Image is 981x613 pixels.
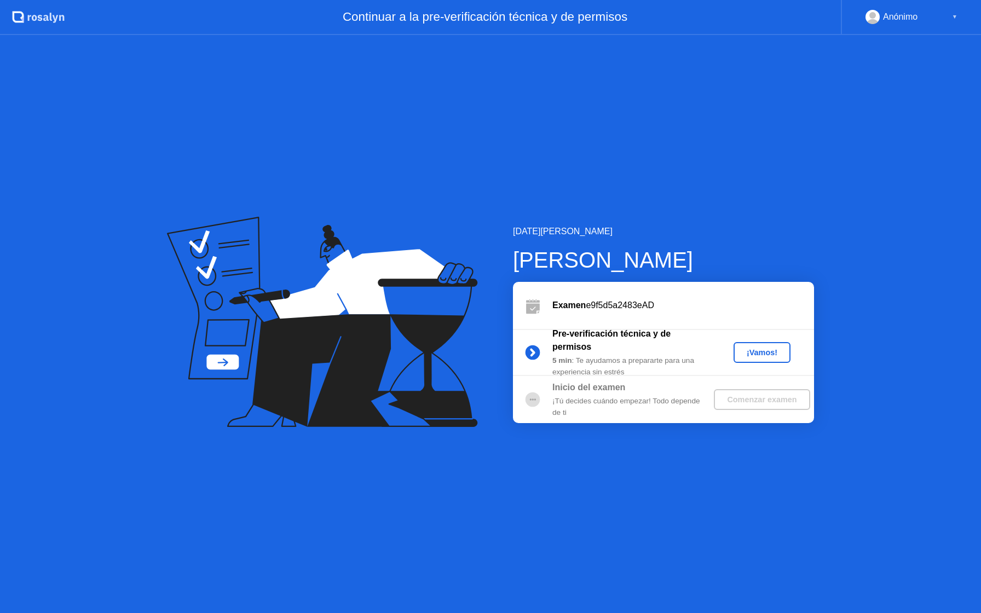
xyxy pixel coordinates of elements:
div: ¡Vamos! [738,348,786,357]
div: ¡Tú decides cuándo empezar! Todo depende de ti [552,396,710,418]
div: [PERSON_NAME] [513,244,814,276]
b: 5 min [552,356,572,365]
div: [DATE][PERSON_NAME] [513,225,814,238]
div: Comenzar examen [718,395,805,404]
b: Pre-verificación técnica y de permisos [552,329,671,351]
button: ¡Vamos! [734,342,790,363]
button: Comenzar examen [714,389,810,410]
div: Anónimo [883,10,917,24]
b: Inicio del examen [552,383,625,392]
b: Examen [552,300,586,310]
div: e9f5d5a2483eAD [552,299,814,312]
div: : Te ayudamos a prepararte para una experiencia sin estrés [552,355,710,378]
div: ▼ [952,10,957,24]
